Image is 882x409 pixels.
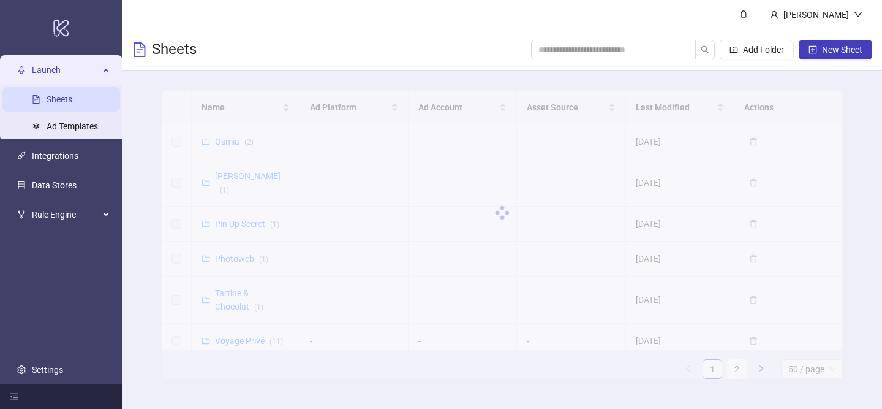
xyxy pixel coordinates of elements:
span: folder-add [729,45,738,54]
span: Rule Engine [32,202,99,227]
span: down [854,10,862,19]
span: Add Folder [743,45,784,55]
span: file-text [132,42,147,57]
span: bell [739,10,748,18]
span: menu-fold [10,392,18,401]
a: Data Stores [32,180,77,190]
a: Integrations [32,151,78,161]
span: Launch [32,58,99,82]
h3: Sheets [152,40,197,59]
button: New Sheet [799,40,872,59]
a: Sheets [47,94,72,104]
button: Add Folder [720,40,794,59]
span: rocket [17,66,26,74]
a: Settings [32,365,63,375]
a: Ad Templates [47,121,98,131]
div: [PERSON_NAME] [778,8,854,21]
span: user [770,10,778,19]
span: plus-square [809,45,817,54]
span: New Sheet [822,45,862,55]
span: search [701,45,709,54]
span: fork [17,210,26,219]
